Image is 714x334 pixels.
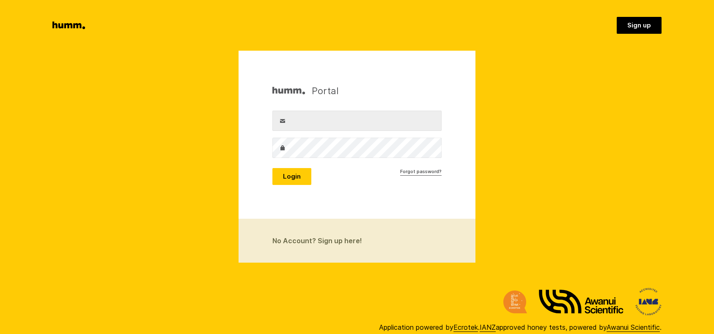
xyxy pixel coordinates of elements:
[272,168,311,185] button: Login
[379,322,662,332] div: Application powered by . approved honey tests, powered by .
[617,17,662,34] a: Sign up
[400,168,442,176] a: Forgot password?
[453,323,478,332] a: Ecrotek
[239,219,475,263] a: No Account? Sign up here!
[539,290,623,314] img: Awanui Scientific
[635,288,662,315] img: International Accreditation New Zealand
[607,323,660,332] a: Awanui Scientific
[272,84,305,97] img: Humm
[480,323,496,332] a: IANZ
[272,84,339,97] h1: Portal
[503,291,527,313] img: Ecrotek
